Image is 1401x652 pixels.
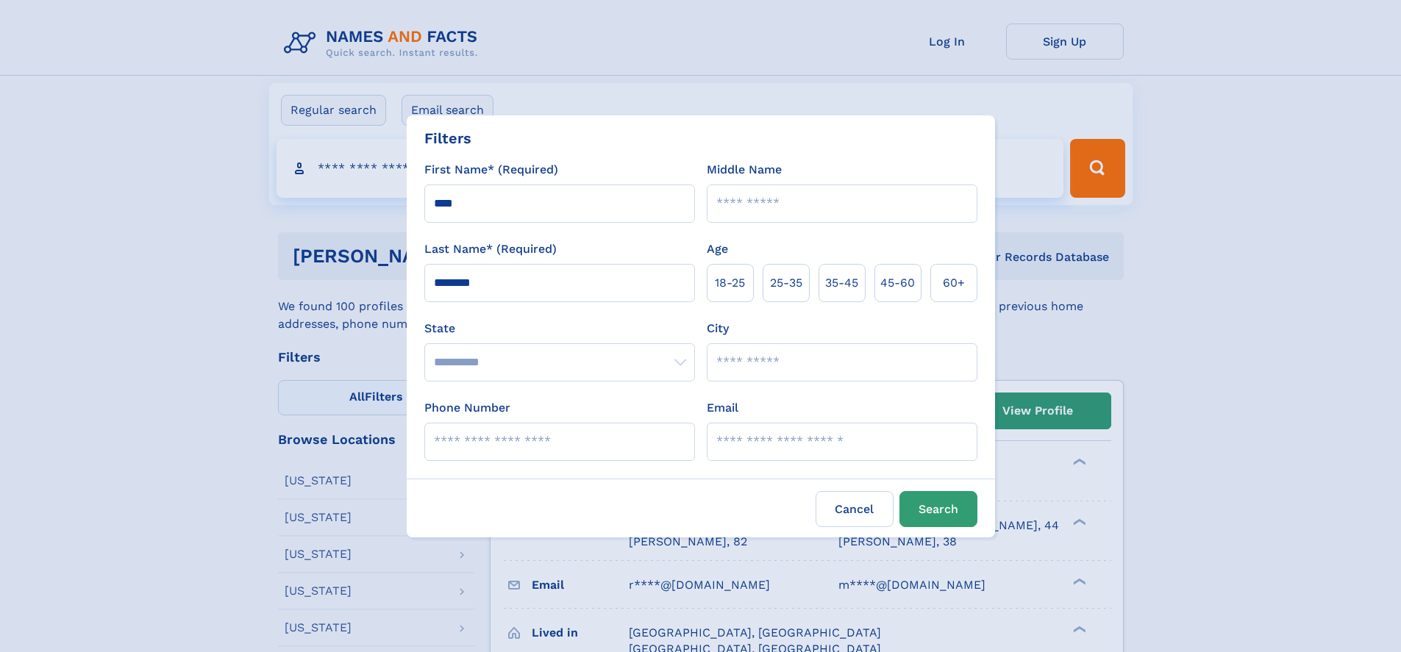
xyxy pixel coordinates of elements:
span: 60+ [943,274,965,292]
span: 25‑35 [770,274,802,292]
span: 18‑25 [715,274,745,292]
span: 35‑45 [825,274,858,292]
label: Cancel [816,491,894,527]
label: First Name* (Required) [424,161,558,179]
button: Search [899,491,977,527]
label: Last Name* (Required) [424,240,557,258]
label: State [424,320,695,337]
span: 45‑60 [880,274,915,292]
label: Age [707,240,728,258]
div: Filters [424,127,471,149]
label: Phone Number [424,399,510,417]
label: Middle Name [707,161,782,179]
label: Email [707,399,738,417]
label: City [707,320,729,337]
